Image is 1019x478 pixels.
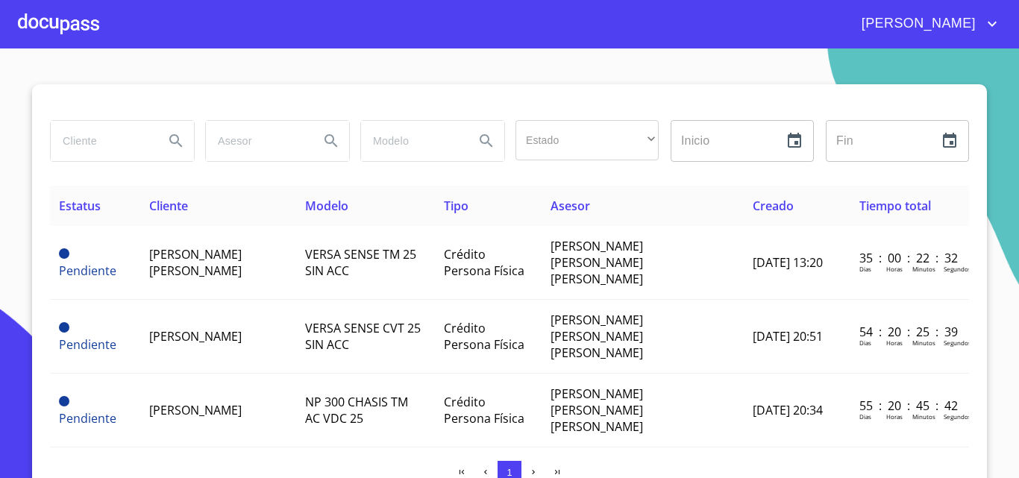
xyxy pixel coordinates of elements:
input: search [51,121,152,161]
span: [DATE] 20:51 [753,328,823,345]
span: Cliente [149,198,188,214]
p: Minutos [912,265,935,273]
span: [PERSON_NAME] [PERSON_NAME] [149,246,242,279]
span: Estatus [59,198,101,214]
span: Pendiente [59,262,116,279]
p: 55 : 20 : 45 : 42 [859,397,960,414]
span: Pendiente [59,410,116,427]
p: Horas [886,412,903,421]
span: Modelo [305,198,348,214]
span: Pendiente [59,336,116,353]
span: Tipo [444,198,468,214]
span: [DATE] 20:34 [753,402,823,418]
span: VERSA SENSE CVT 25 SIN ACC [305,320,421,353]
span: [PERSON_NAME] [850,12,983,36]
span: [PERSON_NAME] [149,402,242,418]
p: Dias [859,412,871,421]
span: NP 300 CHASIS TM AC VDC 25 [305,394,408,427]
span: Pendiente [59,396,69,406]
span: Asesor [551,198,590,214]
p: 35 : 00 : 22 : 32 [859,250,960,266]
div: ​ [515,120,659,160]
p: Horas [886,265,903,273]
button: Search [158,123,194,159]
span: Tiempo total [859,198,931,214]
p: Dias [859,339,871,347]
span: VERSA SENSE TM 25 SIN ACC [305,246,416,279]
p: Minutos [912,339,935,347]
span: Crédito Persona Física [444,320,524,353]
button: account of current user [850,12,1001,36]
input: search [206,121,307,161]
button: Search [313,123,349,159]
span: Crédito Persona Física [444,394,524,427]
span: Crédito Persona Física [444,246,524,279]
p: Segundos [944,265,971,273]
span: Pendiente [59,248,69,259]
span: 1 [507,467,512,478]
p: Segundos [944,339,971,347]
span: Creado [753,198,794,214]
span: [DATE] 13:20 [753,254,823,271]
p: Horas [886,339,903,347]
p: 54 : 20 : 25 : 39 [859,324,960,340]
p: Segundos [944,412,971,421]
button: Search [468,123,504,159]
span: [PERSON_NAME] [PERSON_NAME] [PERSON_NAME] [551,238,643,287]
p: Dias [859,265,871,273]
span: Pendiente [59,322,69,333]
span: [PERSON_NAME] [149,328,242,345]
span: [PERSON_NAME] [PERSON_NAME] [PERSON_NAME] [551,312,643,361]
p: Minutos [912,412,935,421]
span: [PERSON_NAME] [PERSON_NAME] [PERSON_NAME] [551,386,643,435]
input: search [361,121,463,161]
